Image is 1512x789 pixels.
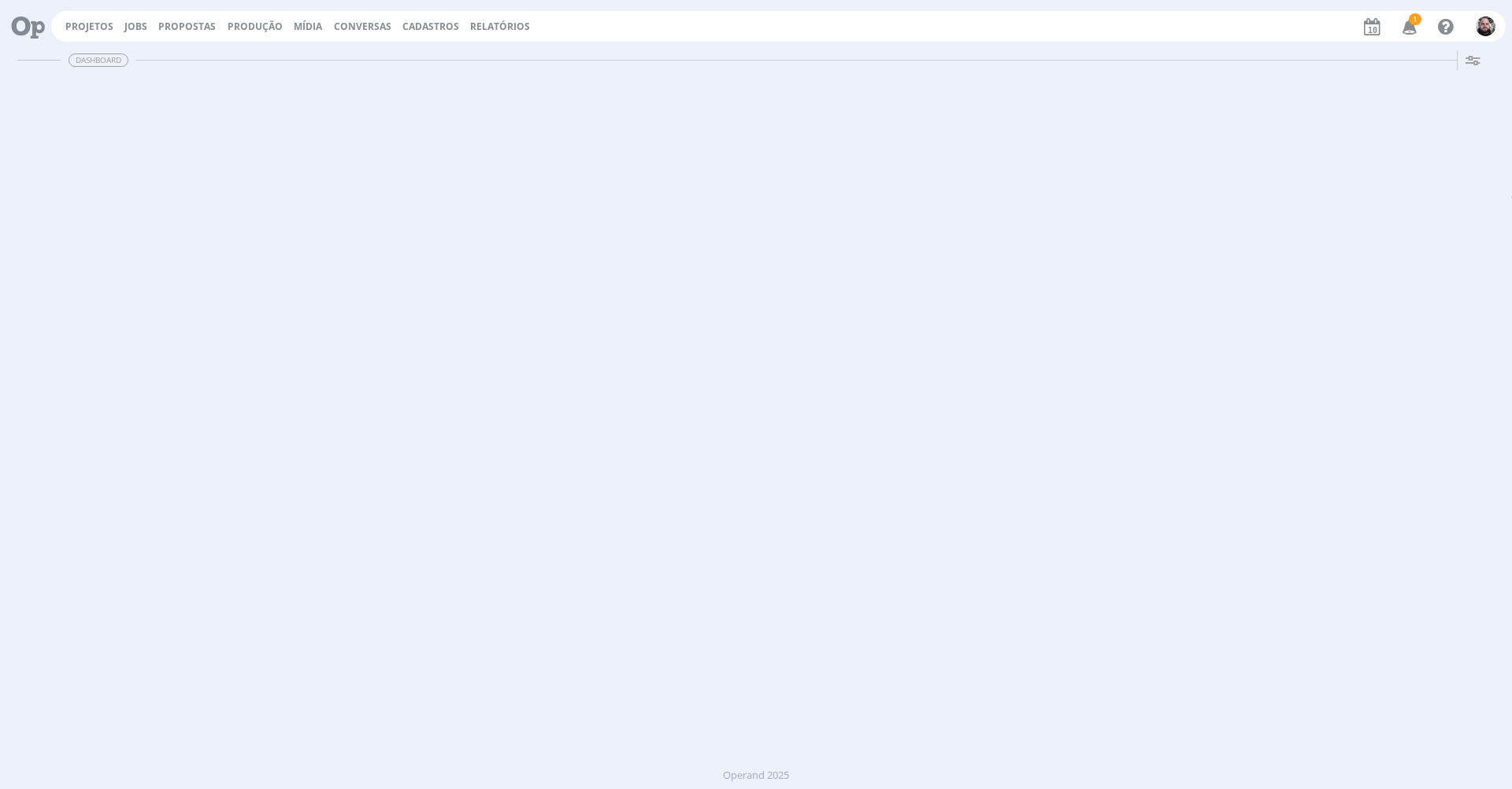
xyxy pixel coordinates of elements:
[1475,13,1496,40] button: G
[294,20,322,33] a: Mídia
[1409,13,1421,25] span: 1
[158,20,216,33] span: Propostas
[329,20,396,33] button: Conversas
[465,20,535,33] button: Relatórios
[65,20,113,33] a: Projetos
[69,53,128,67] span: Dashboard
[402,20,459,33] span: Cadastros
[398,20,464,33] button: Cadastros
[120,20,152,33] button: Jobs
[1392,13,1425,41] button: 1
[334,20,391,33] a: Conversas
[223,20,287,33] button: Produção
[470,20,530,33] a: Relatórios
[228,20,283,33] a: Produção
[289,20,327,33] button: Mídia
[1476,17,1495,36] img: G
[124,20,147,33] a: Jobs
[61,20,118,33] button: Projetos
[154,20,220,33] button: Propostas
